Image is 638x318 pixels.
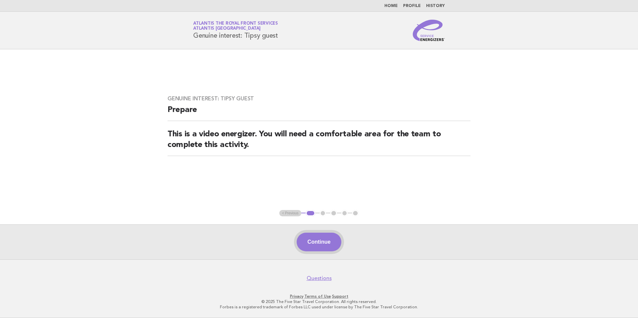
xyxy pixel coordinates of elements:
h2: This is a video energizer. You will need a comfortable area for the team to complete this activity. [168,129,470,156]
a: Profile [403,4,421,8]
a: History [426,4,445,8]
h2: Prepare [168,105,470,121]
h1: Genuine interest: Tipsy guest [193,22,278,39]
a: Home [384,4,398,8]
a: Support [332,294,348,299]
h3: Genuine interest: Tipsy guest [168,95,470,102]
a: Privacy [290,294,303,299]
a: Atlantis The Royal Front ServicesAtlantis [GEOGRAPHIC_DATA] [193,21,278,31]
a: Questions [307,275,332,282]
button: 1 [306,210,315,217]
p: · · [115,294,523,299]
a: Terms of Use [304,294,331,299]
p: Forbes is a registered trademark of Forbes LLC used under license by The Five Star Travel Corpora... [115,304,523,310]
button: Continue [297,233,341,251]
span: Atlantis [GEOGRAPHIC_DATA] [193,27,261,31]
img: Service Energizers [413,20,445,41]
p: © 2025 The Five Star Travel Corporation. All rights reserved. [115,299,523,304]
